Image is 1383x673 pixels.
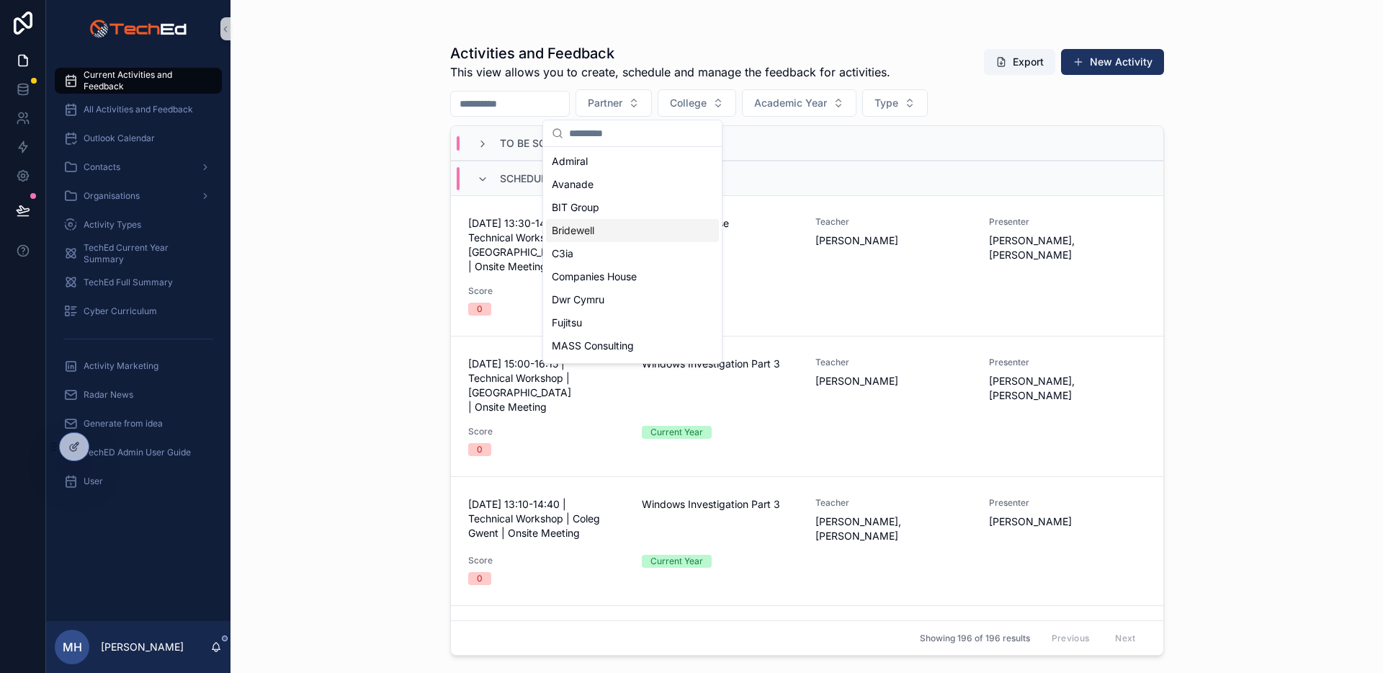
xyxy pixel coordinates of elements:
span: Avanade [552,177,594,192]
button: Select Button [862,89,928,117]
span: Type [874,96,898,110]
span: TechEd Current Year Summary [84,242,207,265]
p: [PERSON_NAME] [101,640,184,654]
span: TechED Admin User Guide [84,447,191,458]
div: 0 [477,443,483,456]
button: Export [984,49,1055,75]
span: Admiral [552,154,588,169]
span: Outlook Calendar [84,133,155,144]
a: Activity Marketing [55,353,222,379]
h1: Activities and Feedback [450,43,890,63]
div: Suggestions [543,147,722,363]
span: Academic Year [754,96,827,110]
a: TechEd Current Year Summary [55,241,222,267]
span: Activity Types [84,219,141,231]
a: Cyber Curriculum [55,298,222,324]
span: [PERSON_NAME], [PERSON_NAME] [989,233,1145,262]
a: TechED Admin User Guide [55,440,222,465]
span: Fujitsu [552,316,582,330]
span: [DATE] 15:00-16:15 | Technical Workshop | [GEOGRAPHIC_DATA] | Onsite Meeting [468,357,625,414]
span: [DATE] 13:10-14:40 | Technical Workshop | Coleg Gwent | Onsite Meeting [468,497,625,540]
span: Teacher [815,216,972,228]
span: All Activities and Feedback [84,104,193,115]
span: Generate from idea [84,418,163,429]
a: TechEd Full Summary [55,269,222,295]
span: Windows Investigation Part 3 [642,497,798,512]
span: This view allows you to create, schedule and manage the feedback for activities. [450,63,890,81]
span: To Be Scheduled [500,136,592,151]
span: Dwr Cymru [552,293,604,307]
span: [PERSON_NAME] [815,374,972,388]
span: Partner [588,96,622,110]
img: App logo [89,17,187,40]
span: MH [63,638,82,656]
span: Contacts [84,161,120,173]
span: Windows Investigation Part 3 [642,357,798,371]
div: 0 [477,303,483,316]
span: User [84,476,103,487]
span: [PERSON_NAME] [815,233,972,248]
span: Bridewell [552,223,594,238]
button: Select Button [742,89,856,117]
span: Organisations [84,190,140,202]
a: Contacts [55,154,222,180]
span: Showing 196 of 196 results [920,633,1030,644]
a: [DATE] 13:10-14:40 | Technical Workshop | Coleg Gwent | Onsite MeetingWindows Investigation Part ... [451,476,1163,605]
span: Radar News [84,389,133,401]
a: Activity Types [55,212,222,238]
a: All Activities and Feedback [55,97,222,122]
span: C3ia [552,246,573,261]
span: MASS Consulting [552,339,634,353]
span: Activity Marketing [84,360,158,372]
span: [PERSON_NAME], [PERSON_NAME] [815,514,972,543]
span: Score [468,285,625,297]
span: [DATE] 13:30-14:45 | Technical Workshop | [GEOGRAPHIC_DATA] | Onsite Meeting [468,216,625,274]
span: Presenter [989,357,1145,368]
button: Select Button [658,89,736,117]
a: [DATE] 13:30-14:45 | Technical Workshop | [GEOGRAPHIC_DATA] | Onsite MeetingIncident Response - B... [451,195,1163,336]
a: User [55,468,222,494]
span: Score [468,555,625,566]
span: College [670,96,707,110]
a: Generate from idea [55,411,222,437]
span: Cyber Curriculum [84,306,157,317]
span: Presenter [989,497,1145,509]
span: Current Activities and Feedback [84,69,207,92]
button: New Activity [1061,49,1164,75]
div: 0 [477,572,483,585]
span: Marks & [PERSON_NAME] [552,362,676,376]
span: Score [468,426,625,437]
span: Presenter [989,216,1145,228]
a: Current Activities and Feedback [55,68,222,94]
a: Outlook Calendar [55,125,222,151]
span: TechEd Full Summary [84,277,173,288]
div: scrollable content [46,58,230,513]
span: [PERSON_NAME], [PERSON_NAME] [989,374,1145,403]
span: Teacher [815,497,972,509]
span: Companies House [552,269,637,284]
span: Scheduled [500,171,560,186]
span: Teacher [815,357,972,368]
span: [PERSON_NAME] [989,514,1145,529]
div: Current Year [650,426,703,439]
span: BIT Group [552,200,599,215]
button: Select Button [576,89,652,117]
a: Organisations [55,183,222,209]
a: Radar News [55,382,222,408]
div: Current Year [650,555,703,568]
a: [DATE] 15:00-16:15 | Technical Workshop | [GEOGRAPHIC_DATA] | Onsite MeetingWindows Investigation... [451,336,1163,476]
